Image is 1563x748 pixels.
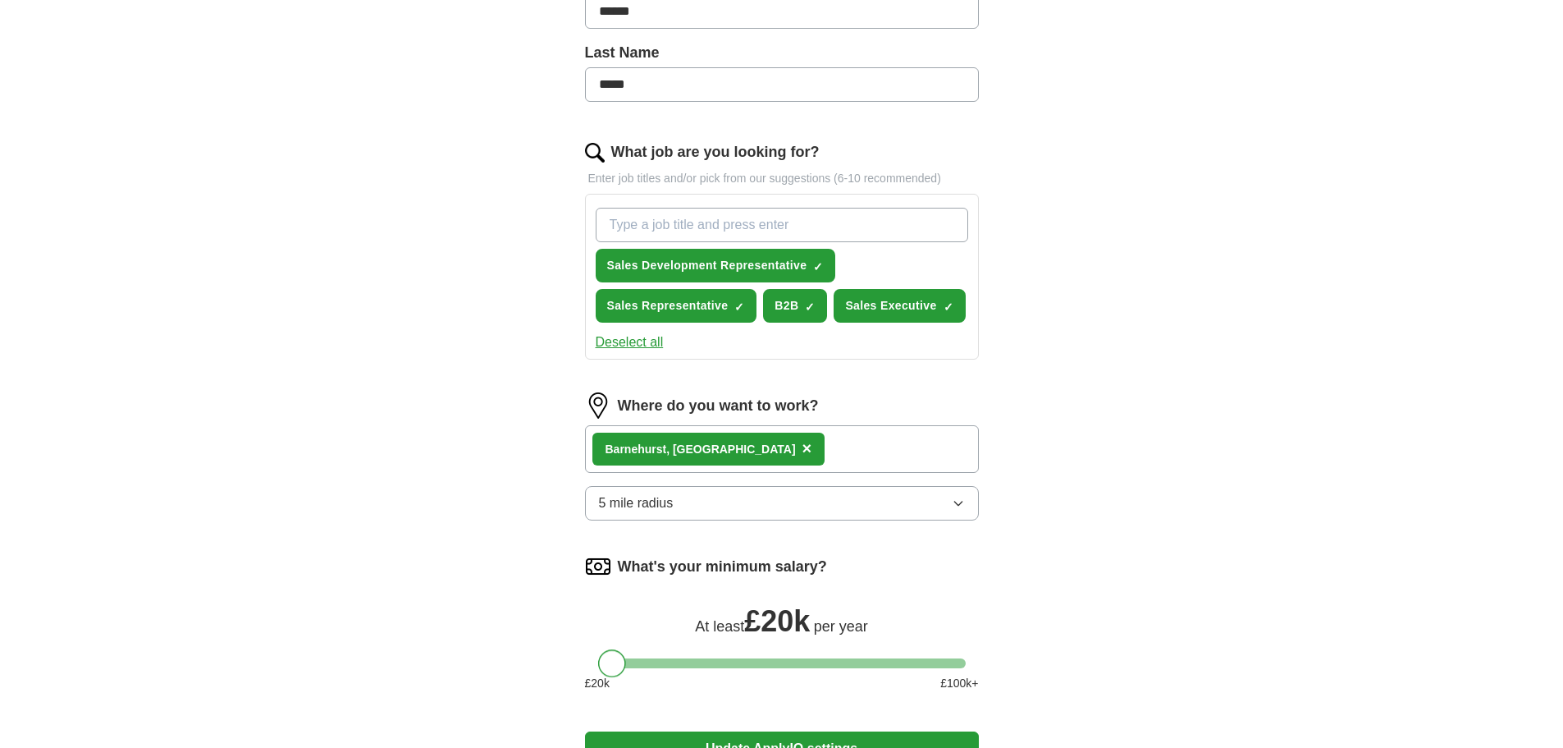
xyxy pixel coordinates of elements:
[596,249,836,282] button: Sales Development Representative✓
[845,297,936,314] span: Sales Executive
[611,141,820,163] label: What job are you looking for?
[744,604,810,638] span: £ 20k
[607,257,807,274] span: Sales Development Representative
[763,289,827,323] button: B2B✓
[585,553,611,580] img: salary.png
[814,618,868,635] span: per year
[802,439,812,457] span: ×
[695,618,744,635] span: At least
[596,208,968,242] input: Type a job title and press enter
[596,289,757,323] button: Sales Representative✓
[585,170,979,187] p: Enter job titles and/or pick from our suggestions (6-10 recommended)
[805,301,815,314] span: ✓
[618,556,827,578] label: What's your minimum salary?
[599,493,674,513] span: 5 mile radius
[944,301,953,314] span: ✓
[606,441,796,458] div: Barnehurst, [GEOGRAPHIC_DATA]
[618,395,819,417] label: Where do you want to work?
[813,260,823,273] span: ✓
[585,486,979,521] button: 5 mile radius
[585,42,979,64] label: Last Name
[940,675,978,692] span: £ 100 k+
[596,333,664,352] button: Deselect all
[607,297,729,314] span: Sales Representative
[834,289,965,323] button: Sales Executive✓
[585,392,611,419] img: location.png
[802,437,812,461] button: ×
[775,297,798,314] span: B2B
[734,301,744,314] span: ✓
[585,143,605,163] img: search.png
[585,675,610,692] span: £ 20 k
